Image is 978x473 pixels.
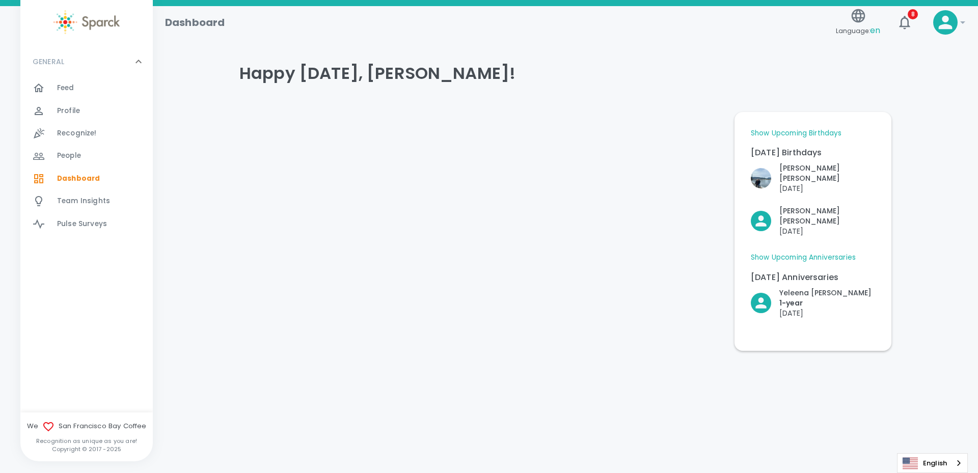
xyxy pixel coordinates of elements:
img: Sparck logo [53,10,120,34]
a: Recognize! [20,122,153,145]
span: Language: [836,24,880,38]
div: GENERAL [20,46,153,77]
span: Feed [57,83,74,93]
a: Feed [20,77,153,99]
aside: Language selected: English [897,453,968,473]
p: [DATE] Birthdays [751,147,875,159]
span: We San Francisco Bay Coffee [20,421,153,433]
span: Pulse Surveys [57,219,107,229]
span: Recognize! [57,128,97,138]
a: Pulse Surveys [20,213,153,235]
p: [DATE] [779,226,875,236]
div: GENERAL [20,77,153,239]
button: Click to Recognize! [751,163,875,193]
button: Language:en [832,5,884,41]
a: People [20,145,153,167]
p: Recognition as unique as you are! [20,437,153,445]
div: Click to Recognize! [743,280,872,318]
p: Copyright © 2017 - 2025 [20,445,153,453]
p: [DATE] Anniversaries [751,271,875,284]
a: Dashboard [20,168,153,190]
p: [PERSON_NAME] [PERSON_NAME] [779,163,875,183]
a: Show Upcoming Birthdays [751,128,841,138]
h1: Dashboard [165,14,225,31]
p: [PERSON_NAME] [PERSON_NAME] [779,206,875,226]
div: Click to Recognize! [743,198,875,236]
p: [DATE] [779,308,872,318]
a: Sparck logo [20,10,153,34]
button: Click to Recognize! [751,288,872,318]
p: Yeleena [PERSON_NAME] [779,288,872,298]
p: [DATE] [779,183,875,193]
span: People [57,151,81,161]
span: Team Insights [57,196,110,206]
span: 8 [908,9,918,19]
h4: Happy [DATE], [PERSON_NAME]! [239,63,891,84]
a: English [898,454,967,472]
p: 1- year [779,298,872,308]
p: GENERAL [33,57,64,67]
div: Language [897,453,968,473]
img: Picture of Anna Belle Heredia [751,168,771,188]
div: Click to Recognize! [743,155,875,193]
button: Click to Recognize! [751,206,875,236]
span: en [870,24,880,36]
button: 8 [892,10,917,35]
a: Profile [20,100,153,122]
a: Team Insights [20,190,153,212]
span: Profile [57,106,80,116]
a: Show Upcoming Anniversaries [751,253,856,263]
span: Dashboard [57,174,100,184]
